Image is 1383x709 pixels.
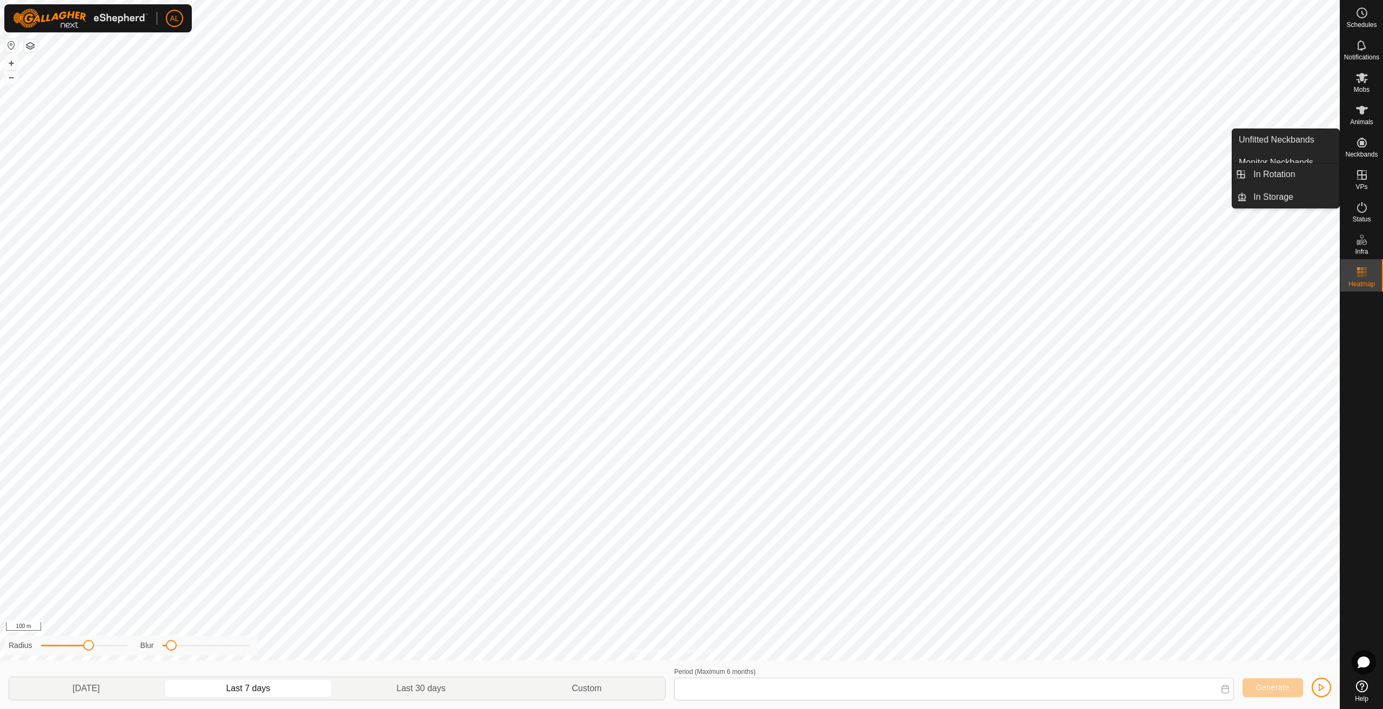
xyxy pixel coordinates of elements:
span: Mobs [1354,86,1369,93]
a: Help [1340,676,1383,706]
span: In Storage [1253,191,1293,204]
a: Unfitted Neckbands [1232,129,1339,151]
span: [DATE] [72,682,99,695]
span: Neckbands [1345,151,1378,158]
span: Status [1352,216,1371,222]
a: In Storage [1247,186,1339,208]
a: In Rotation [1247,164,1339,185]
span: Notifications [1344,54,1379,60]
button: – [5,71,18,84]
span: Monitor Neckbands [1239,156,1313,169]
span: AL [170,13,179,24]
span: Schedules [1346,22,1377,28]
a: Privacy Policy [627,646,668,656]
span: Infra [1355,248,1368,255]
span: VPs [1355,184,1367,190]
span: Generate [1256,683,1290,692]
img: Gallagher Logo [13,9,148,28]
label: Radius [9,640,32,651]
span: Help [1355,696,1368,702]
label: Period (Maximum 6 months) [674,668,756,676]
span: Animals [1350,119,1373,125]
button: Map Layers [24,39,37,52]
a: Monitor Neckbands [1232,152,1339,173]
li: In Storage [1232,186,1339,208]
span: Last 30 days [397,682,446,695]
button: + [5,57,18,70]
span: Custom [572,682,602,695]
span: Last 7 days [226,682,270,695]
button: Generate [1243,678,1303,697]
span: In Rotation [1253,168,1295,181]
a: Contact Us [681,646,713,656]
span: Unfitted Neckbands [1239,133,1314,146]
label: Blur [140,640,154,651]
span: Heatmap [1348,281,1375,287]
li: In Rotation [1232,164,1339,185]
button: Reset Map [5,39,18,52]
